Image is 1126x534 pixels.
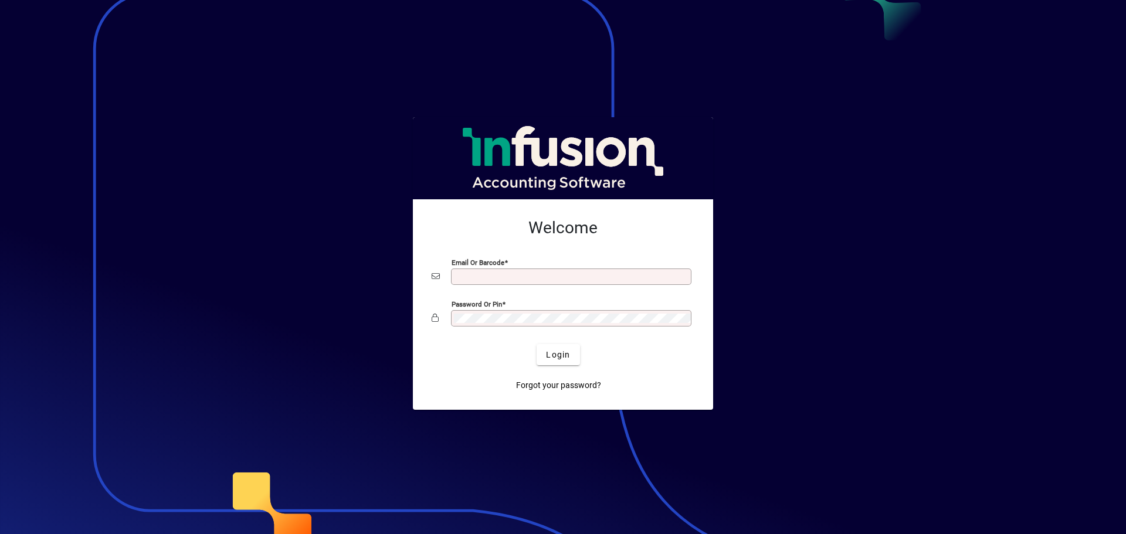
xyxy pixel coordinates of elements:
[511,375,606,396] a: Forgot your password?
[432,218,694,238] h2: Welcome
[452,300,502,308] mat-label: Password or Pin
[546,349,570,361] span: Login
[516,379,601,392] span: Forgot your password?
[537,344,579,365] button: Login
[452,259,504,267] mat-label: Email or Barcode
